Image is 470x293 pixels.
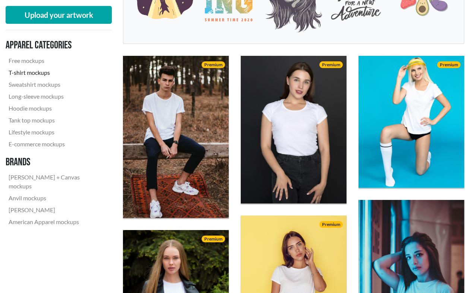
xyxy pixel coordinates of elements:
[437,61,461,68] span: Premium
[6,79,106,90] a: Sweatshirt mockups
[6,6,112,24] button: Upload your artwork
[6,67,106,79] a: T-shirt mockups
[6,55,106,67] a: Free mockups
[6,171,106,192] a: [PERSON_NAME] + Canvas mockups
[202,61,225,68] span: Premium
[202,236,225,242] span: Premium
[6,126,106,138] a: Lifestyle mockups
[241,56,347,204] img: cute brunette woman wearing a white crew neck T-shirt and black denims in front of a black backdrop
[6,102,106,114] a: Hoodie mockups
[319,61,343,68] span: Premium
[319,221,343,228] span: Premium
[6,216,106,228] a: American Apparel mockups
[123,56,229,218] img: young man with a cigarette wearing a white crew neck T-shirt sitting in nature
[6,90,106,102] a: Long-sleeve mockups
[6,156,106,169] h3: Brands
[6,204,106,216] a: [PERSON_NAME]
[6,138,106,150] a: E-commerce mockups
[359,56,464,188] img: blonde smiling wearing a white scoop neck T-shirt and a yellow tennis cap
[6,114,106,126] a: Tank top mockups
[6,192,106,204] a: Anvil mockups
[6,39,106,52] h3: Apparel categories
